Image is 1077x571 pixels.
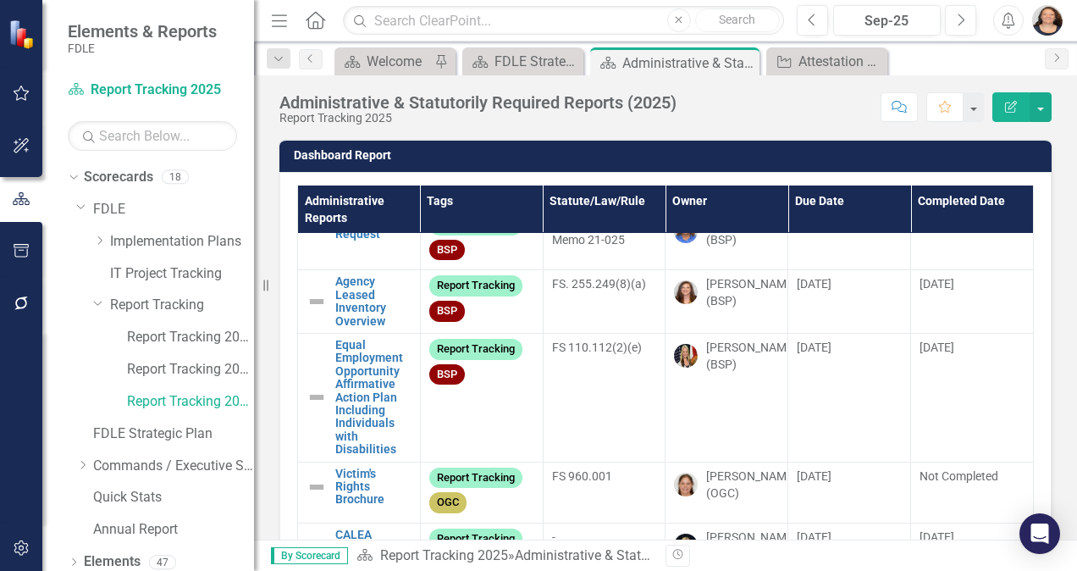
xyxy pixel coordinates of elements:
[298,209,421,270] td: Double-Click to Edit Right Click for Context Menu
[622,53,755,74] div: Administrative & Statutorily Required Reports (2025)
[110,264,254,284] a: IT Project Tracking
[367,51,430,72] div: Welcome
[307,291,327,312] img: Not Defined
[552,341,642,354] span: FS 110.112(2)(e)
[543,209,666,270] td: Double-Click to Edit
[335,339,411,457] a: Equal Employment Opportunity Affirmative Action Plan Including Individuals with Disabilities
[666,334,788,463] td: Double-Click to Edit
[68,80,237,100] a: Report Tracking 2025
[839,11,935,31] div: Sep-25
[695,8,780,32] button: Search
[706,275,797,309] div: [PERSON_NAME] (BSP)
[467,51,579,72] a: FDLE Strategic Plan
[93,200,254,219] a: FDLE
[84,168,153,187] a: Scorecards
[429,275,522,297] span: Report Tracking
[68,42,217,55] small: FDLE
[429,492,467,513] span: OGC
[93,457,254,476] a: Commands / Executive Support Branch
[552,469,612,483] span: FS 960.001
[797,341,831,354] span: [DATE]
[706,468,797,502] div: [PERSON_NAME] (OGC)
[911,209,1034,270] td: Double-Click to Edit
[420,462,543,523] td: Double-Click to Edit
[770,51,883,72] a: Attestation Request
[420,209,543,270] td: Double-Click to Edit
[788,209,911,270] td: Double-Click to Edit
[543,270,666,334] td: Double-Click to Edit
[920,530,954,544] span: [DATE]
[666,209,788,270] td: Double-Click to Edit
[494,51,579,72] div: FDLE Strategic Plan
[543,462,666,523] td: Double-Click to Edit
[298,334,421,463] td: Double-Click to Edit Right Click for Context Menu
[1032,5,1063,36] img: Elizabeth Martin
[429,468,522,489] span: Report Tracking
[674,280,698,304] img: Julia Lycett
[797,530,831,544] span: [DATE]
[429,240,465,261] span: BSP
[719,13,755,26] span: Search
[68,21,217,42] span: Elements & Reports
[666,462,788,523] td: Double-Click to Edit
[8,19,38,48] img: ClearPoint Strategy
[271,547,348,564] span: By Scorecard
[674,344,698,368] img: Samantha Andrews
[335,275,411,328] a: Agency Leased Inventory Overview
[788,334,911,463] td: Double-Click to Edit
[127,360,254,380] a: Report Tracking 2024
[380,547,508,563] a: Report Tracking 2025
[162,170,189,185] div: 18
[788,462,911,523] td: Double-Click to Edit
[833,5,941,36] button: Sep-25
[335,529,411,568] a: CALEA Annual Report
[149,555,176,569] div: 47
[279,93,677,112] div: Administrative & Statutorily Required Reports (2025)
[110,232,254,252] a: Implementation Plans
[343,6,784,36] input: Search ClearPoint...
[429,529,522,550] span: Report Tracking
[93,424,254,444] a: FDLE Strategic Plan
[307,387,327,407] img: Not Defined
[298,270,421,334] td: Double-Click to Edit Right Click for Context Menu
[920,277,954,291] span: [DATE]
[429,339,522,360] span: Report Tracking
[798,51,883,72] div: Attestation Request
[674,473,698,496] img: Kate Holmes
[279,112,677,125] div: Report Tracking 2025
[552,530,555,544] span: -
[429,301,465,322] span: BSP
[307,477,327,497] img: Not Defined
[920,468,1025,485] div: Not Completed
[797,277,831,291] span: [DATE]
[911,462,1034,523] td: Double-Click to Edit
[911,270,1034,334] td: Double-Click to Edit
[515,547,826,563] div: Administrative & Statutorily Required Reports (2025)
[552,277,646,291] span: FS. 255.249(8)(a)
[1019,513,1060,554] div: Open Intercom Messenger
[420,270,543,334] td: Double-Click to Edit
[110,296,254,315] a: Report Tracking
[706,339,797,373] div: [PERSON_NAME] (BSP)
[674,534,698,557] img: Heather Pence
[335,468,411,507] a: Victim's Rights Brochure
[356,546,653,566] div: »
[920,341,954,354] span: [DATE]
[307,538,327,558] img: Not Defined
[543,334,666,463] td: Double-Click to Edit
[298,462,421,523] td: Double-Click to Edit Right Click for Context Menu
[911,334,1034,463] td: Double-Click to Edit
[93,520,254,540] a: Annual Report
[294,149,1043,162] h3: Dashboard Report
[93,488,254,507] a: Quick Stats
[127,392,254,412] a: Report Tracking 2025
[420,334,543,463] td: Double-Click to Edit
[429,364,465,385] span: BSP
[797,469,831,483] span: [DATE]
[666,270,788,334] td: Double-Click to Edit
[127,328,254,347] a: Report Tracking 2023
[68,121,237,151] input: Search Below...
[339,51,430,72] a: Welcome
[788,270,911,334] td: Double-Click to Edit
